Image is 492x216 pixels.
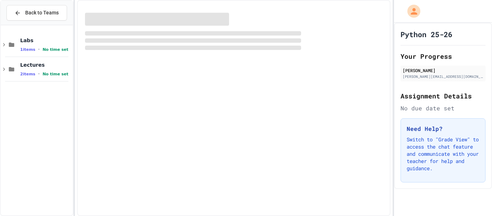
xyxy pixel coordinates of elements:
[401,91,486,101] h2: Assignment Details
[403,74,483,79] div: [PERSON_NAME][EMAIL_ADDRESS][DOMAIN_NAME]
[38,71,40,77] span: •
[407,124,479,133] h3: Need Help?
[400,3,422,19] div: My Account
[38,47,40,52] span: •
[403,67,483,74] div: [PERSON_NAME]
[25,9,59,17] span: Back to Teams
[401,29,452,39] h1: Python 25-26
[20,72,35,76] span: 2 items
[20,62,71,68] span: Lectures
[407,136,479,172] p: Switch to "Grade View" to access the chat feature and communicate with your teacher for help and ...
[401,104,486,113] div: No due date set
[43,72,68,76] span: No time set
[20,37,71,44] span: Labs
[6,5,67,21] button: Back to Teams
[43,47,68,52] span: No time set
[401,51,486,61] h2: Your Progress
[20,47,35,52] span: 1 items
